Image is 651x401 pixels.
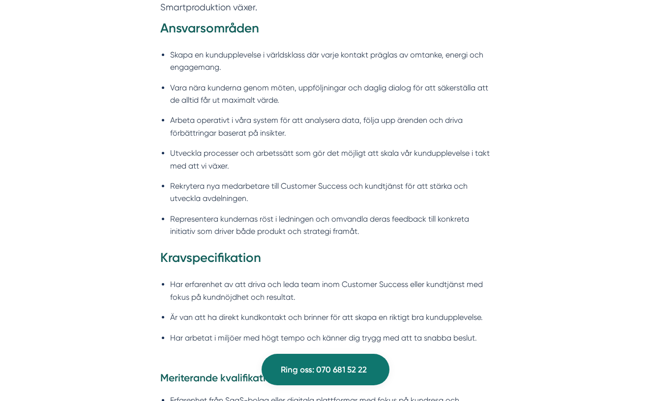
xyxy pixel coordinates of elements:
li: Vara nära kunderna genom möten, uppföljningar och daglig dialog för att säkerställa att de alltid... [170,82,491,107]
li: Har arbetat i miljöer med högt tempo och känner dig trygg med att ta snabba beslut. [170,332,491,344]
li: Skapa en kundupplevelse i världsklass där varje kontakt präglas av omtanke, energi och engagemang. [170,49,491,74]
a: Ring oss: 070 681 52 22 [262,354,389,385]
li: Rekrytera nya medarbetare till Customer Success och kundtjänst för att stärka och utveckla avdeln... [170,180,491,205]
li: Är van att ha direkt kundkontakt och brinner för att skapa en riktigt bra kundupplevelse. [170,311,491,323]
strong: Ansvarsområden [160,21,259,36]
h4: Meriterande kvalifikationer [160,371,491,388]
li: Arbeta operativt i våra system för att analysera data, följa upp ärenden och driva förbättringar ... [170,114,491,139]
li: Har erfarenhet av att driva och leda team inom Customer Success eller kundtjänst med fokus på kun... [170,278,491,303]
span: Ring oss: 070 681 52 22 [281,363,367,376]
li: Representera kundernas röst i ledningen och omvandla deras feedback till konkreta initiativ som d... [170,213,491,238]
h3: Kravspecifikation [160,249,491,272]
li: Utveckla processer och arbetssätt som gör det möjligt att skala vår kundupplevelse i takt med att... [170,147,491,172]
